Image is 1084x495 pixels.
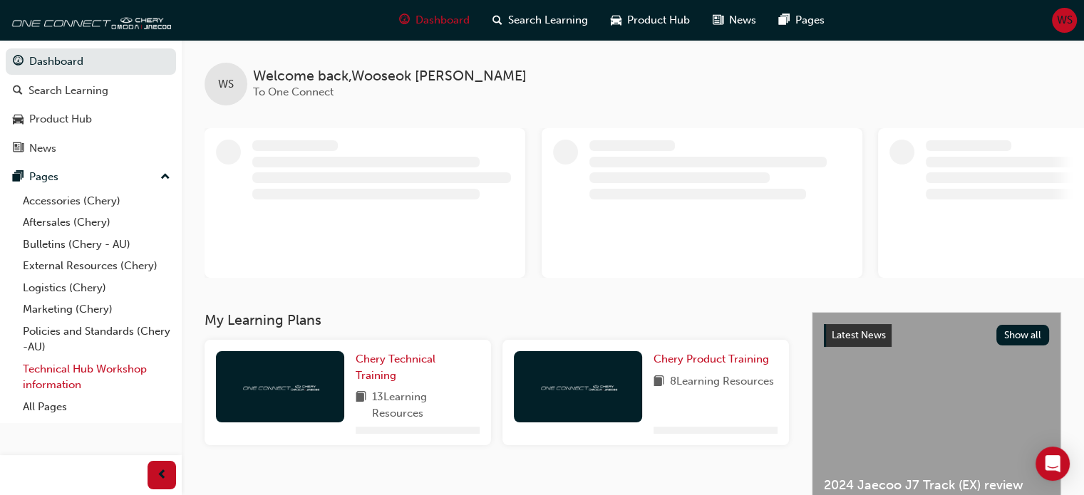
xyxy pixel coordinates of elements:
a: Policies and Standards (Chery -AU) [17,321,176,358]
span: 2024 Jaecoo J7 Track (EX) review [824,477,1049,494]
a: pages-iconPages [768,6,836,35]
span: car-icon [13,113,24,126]
a: Product Hub [6,106,176,132]
button: WS [1052,8,1077,33]
span: prev-icon [157,467,167,484]
span: book-icon [356,389,366,421]
a: search-iconSearch Learning [481,6,599,35]
a: All Pages [17,396,176,418]
button: Pages [6,164,176,190]
span: Chery Product Training [654,353,769,365]
span: book-icon [654,373,664,391]
a: Marketing (Chery) [17,298,176,321]
a: news-iconNews [701,6,768,35]
a: Aftersales (Chery) [17,212,176,234]
span: up-icon [160,168,170,187]
span: Dashboard [415,12,470,28]
a: Chery Product Training [654,351,775,368]
h3: My Learning Plans [205,312,789,328]
a: Chery Technical Training [356,351,480,383]
a: guage-iconDashboard [388,6,481,35]
img: oneconnect [241,380,319,393]
a: Technical Hub Workshop information [17,358,176,396]
a: News [6,135,176,162]
span: car-icon [611,11,621,29]
div: Product Hub [29,111,92,127]
span: news-icon [713,11,723,29]
span: guage-icon [399,11,410,29]
span: search-icon [13,85,23,98]
span: Chery Technical Training [356,353,435,382]
span: Search Learning [508,12,588,28]
span: WS [218,76,234,93]
img: oneconnect [7,6,171,34]
a: Logistics (Chery) [17,277,176,299]
span: Latest News [832,329,886,341]
div: Search Learning [29,83,108,99]
button: Show all [996,325,1050,345]
a: Accessories (Chery) [17,190,176,212]
span: Welcome back , Wooseok [PERSON_NAME] [253,68,527,85]
a: External Resources (Chery) [17,255,176,277]
span: To One Connect [253,85,334,98]
a: Dashboard [6,48,176,75]
span: Product Hub [627,12,690,28]
span: WS [1057,12,1073,28]
a: Search Learning [6,78,176,104]
span: 13 Learning Resources [372,389,480,421]
a: Bulletins (Chery - AU) [17,234,176,256]
span: News [729,12,756,28]
a: car-iconProduct Hub [599,6,701,35]
span: news-icon [13,142,24,155]
div: Open Intercom Messenger [1036,447,1070,481]
img: oneconnect [539,380,617,393]
span: Pages [795,12,825,28]
span: pages-icon [779,11,790,29]
div: News [29,140,56,157]
span: pages-icon [13,171,24,184]
div: Pages [29,169,58,185]
span: 8 Learning Resources [670,373,774,391]
a: Latest NewsShow all [824,324,1049,347]
span: guage-icon [13,56,24,68]
span: search-icon [492,11,502,29]
button: DashboardSearch LearningProduct HubNews [6,46,176,164]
